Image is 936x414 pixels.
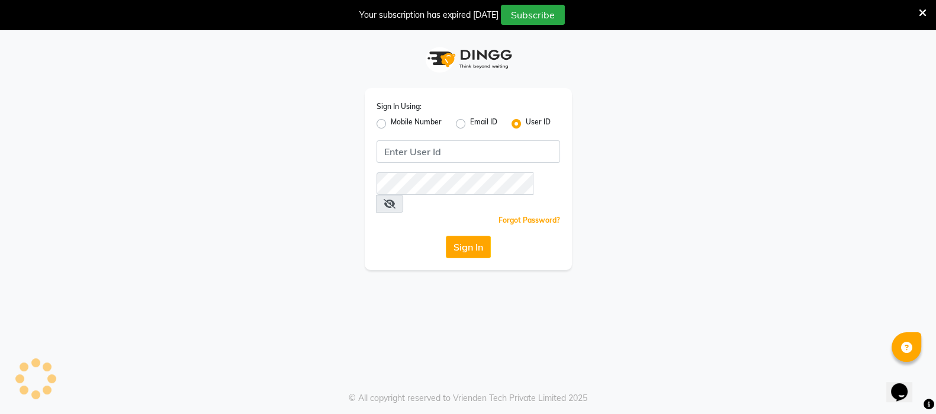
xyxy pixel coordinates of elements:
label: Mobile Number [391,117,442,131]
button: Subscribe [501,5,565,25]
label: Email ID [470,117,497,131]
label: User ID [526,117,551,131]
iframe: chat widget [886,367,924,402]
a: Forgot Password? [498,216,560,224]
img: logo1.svg [421,41,516,76]
button: Sign In [446,236,491,258]
input: Username [377,140,560,163]
label: Sign In Using: [377,101,422,112]
input: Username [377,172,533,195]
div: Your subscription has expired [DATE] [359,9,498,21]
